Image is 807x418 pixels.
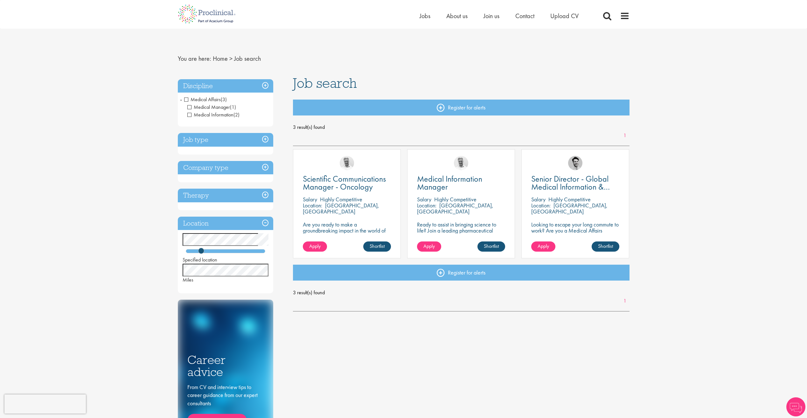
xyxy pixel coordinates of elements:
a: Medical Information Manager [417,175,505,191]
a: breadcrumb link [213,54,228,63]
h3: Company type [178,161,273,175]
span: Job search [293,74,357,92]
h3: Therapy [178,189,273,202]
a: Scientific Communications Manager - Oncology [303,175,391,191]
span: Medical Manager [187,104,230,110]
span: Medical Information [187,111,240,118]
h3: Career advice [187,354,264,378]
span: (2) [233,111,240,118]
p: Highly Competitive [320,196,362,203]
span: Apply [538,243,549,249]
h3: Job type [178,133,273,147]
a: Apply [417,241,441,252]
span: Scientific Communications Manager - Oncology [303,173,386,192]
p: Highly Competitive [434,196,477,203]
span: Salary [417,196,431,203]
iframe: reCAPTCHA [4,394,86,414]
p: [GEOGRAPHIC_DATA], [GEOGRAPHIC_DATA] [417,202,493,215]
span: Specified location [183,256,217,263]
p: Highly Competitive [548,196,591,203]
p: Are you ready to make a groundbreaking impact in the world of biotechnology? Join a growing compa... [303,221,391,252]
span: Salary [531,196,546,203]
p: [GEOGRAPHIC_DATA], [GEOGRAPHIC_DATA] [531,202,608,215]
p: [GEOGRAPHIC_DATA], [GEOGRAPHIC_DATA] [303,202,379,215]
span: You are here: [178,54,211,63]
a: Senior Director - Global Medical Information & Medical Affairs [531,175,619,191]
h3: Location [178,217,273,230]
a: Join us [484,12,499,20]
span: 3 result(s) found [293,122,630,132]
a: Shortlist [363,241,391,252]
span: Location: [417,202,436,209]
p: Looking to escape your long commute to work? Are you a Medical Affairs Professional? Unlock your ... [531,221,619,246]
img: Joshua Bye [340,156,354,170]
a: Register for alerts [293,100,630,115]
a: Shortlist [592,241,619,252]
span: Medical Information Manager [417,173,482,192]
span: (1) [230,104,236,110]
a: About us [446,12,468,20]
span: Apply [423,243,435,249]
p: Ready to assist in bringing science to life? Join a leading pharmaceutical company to play a key ... [417,221,505,252]
span: Apply [309,243,321,249]
span: > [229,54,233,63]
a: Jobs [420,12,430,20]
span: Location: [531,202,551,209]
span: Medical Affairs [184,96,227,103]
a: 1 [620,132,630,139]
h3: Discipline [178,79,273,93]
img: Joshua Bye [454,156,468,170]
span: Location: [303,202,322,209]
a: Contact [515,12,534,20]
a: Apply [531,241,555,252]
span: Medical Information [187,111,233,118]
a: 1 [620,297,630,305]
span: Salary [303,196,317,203]
span: 3 result(s) found [293,288,630,297]
span: (3) [221,96,227,103]
span: Medical Affairs [184,96,221,103]
span: Job search [234,54,261,63]
img: Thomas Pinnock [568,156,582,170]
a: Apply [303,241,327,252]
span: Miles [183,276,193,283]
span: Senior Director - Global Medical Information & Medical Affairs [531,173,610,200]
span: Medical Manager [187,104,236,110]
a: Upload CV [550,12,579,20]
a: Register for alerts [293,265,630,281]
a: Shortlist [477,241,505,252]
img: Chatbot [786,397,805,416]
span: - [180,94,182,104]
